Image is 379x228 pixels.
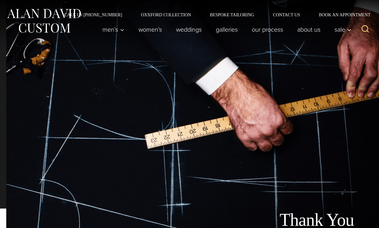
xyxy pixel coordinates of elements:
a: Bespoke Tailoring [200,13,263,17]
nav: Secondary Navigation [55,13,373,17]
a: Call Us [PHONE_NUMBER] [55,13,132,17]
a: Oxxford Collection [132,13,200,17]
a: weddings [169,23,209,36]
span: Men’s [102,26,124,33]
a: Galleries [209,23,245,36]
img: Alan David Custom [6,7,81,35]
a: Book an Appointment [309,13,373,17]
a: Women’s [132,23,169,36]
nav: Primary Navigation [96,23,355,36]
a: About Us [290,23,328,36]
a: Our Process [245,23,290,36]
button: View Search Form [358,22,373,37]
a: Contact Us [263,13,309,17]
span: Sale [335,26,351,33]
